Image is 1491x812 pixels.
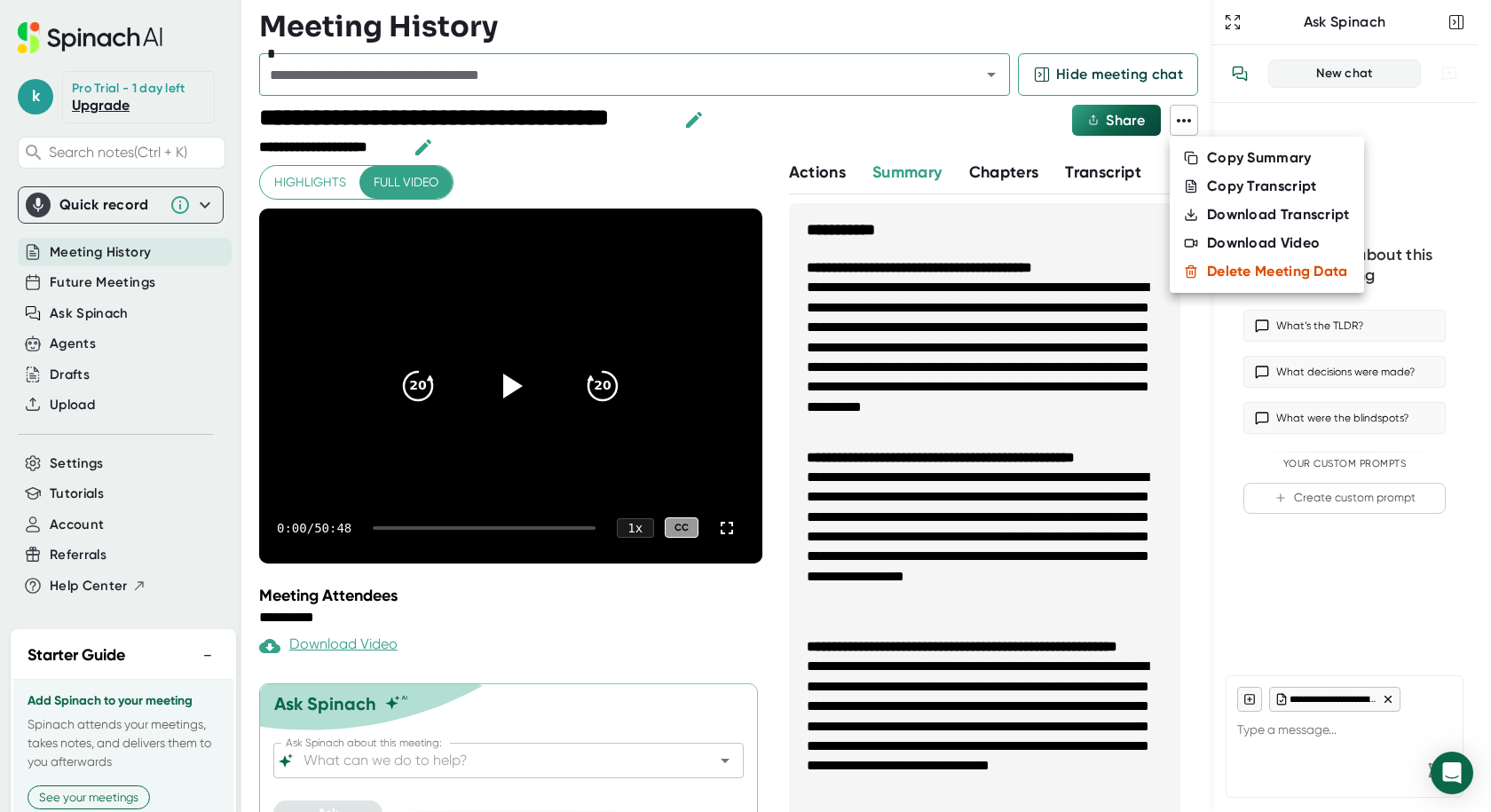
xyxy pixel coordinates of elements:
[1207,206,1350,224] div: Download Transcript
[1431,752,1473,794] div: Open Intercom Messenger
[1207,263,1348,280] div: Delete Meeting Data
[1207,149,1312,167] div: Copy Summary
[1207,234,1320,252] div: Download Video
[1207,177,1317,195] div: Copy Transcript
